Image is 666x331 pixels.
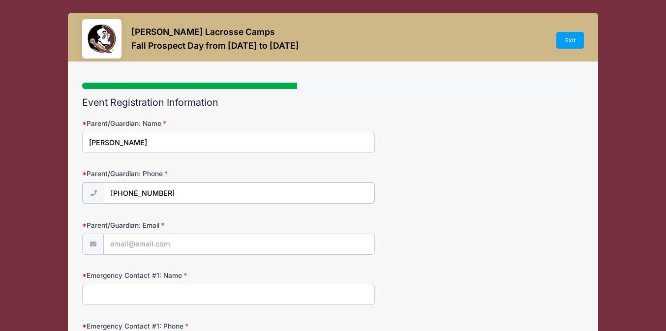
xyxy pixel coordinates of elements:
label: Parent/Guardian: Phone [82,169,249,179]
h3: [PERSON_NAME] Lacrosse Camps [131,27,299,37]
input: email@email.com [103,234,375,255]
input: (xxx) xxx-xxxx [104,182,374,204]
h2: Event Registration Information [82,97,584,108]
h3: Fall Prospect Day from [DATE] to [DATE] [131,40,299,51]
label: Parent/Guardian: Email [82,220,249,230]
label: Emergency Contact #1: Name [82,271,249,280]
label: Emergency Contact #1: Phone [82,321,249,331]
label: Parent/Guardian: Name [82,119,249,128]
a: Exit [556,32,584,49]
